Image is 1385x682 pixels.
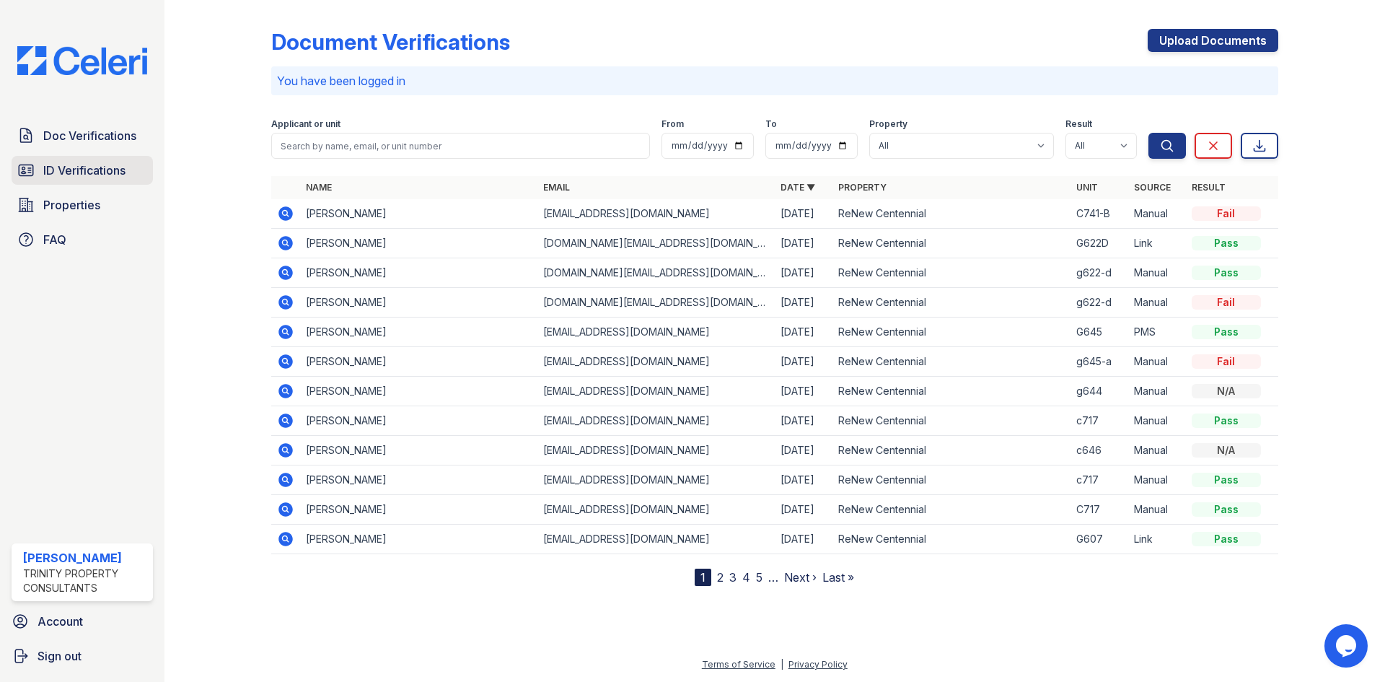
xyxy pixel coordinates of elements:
label: To [765,118,777,130]
div: N/A [1192,384,1261,398]
td: [EMAIL_ADDRESS][DOMAIN_NAME] [537,199,775,229]
td: ReNew Centennial [832,288,1070,318]
td: [PERSON_NAME] [300,258,537,288]
td: ReNew Centennial [832,406,1070,436]
td: C717 [1070,495,1128,525]
a: 2 [717,570,724,585]
a: Source [1134,182,1171,193]
td: [PERSON_NAME] [300,465,537,495]
td: g622-d [1070,258,1128,288]
td: Link [1128,525,1186,554]
td: C741-B [1070,199,1128,229]
a: Next › [784,570,817,585]
a: ID Verifications [12,156,153,185]
div: 1 [695,569,711,586]
td: Link [1128,229,1186,258]
td: [EMAIL_ADDRESS][DOMAIN_NAME] [537,347,775,377]
td: ReNew Centennial [832,436,1070,465]
td: [PERSON_NAME] [300,377,537,406]
div: Pass [1192,473,1261,487]
span: Account [38,613,83,630]
td: [PERSON_NAME] [300,525,537,554]
a: Privacy Policy [788,659,848,670]
td: [EMAIL_ADDRESS][DOMAIN_NAME] [537,406,775,436]
td: [DATE] [775,288,832,318]
td: [DATE] [775,525,832,554]
span: Sign out [38,647,82,665]
td: [DATE] [775,258,832,288]
td: [EMAIL_ADDRESS][DOMAIN_NAME] [537,377,775,406]
span: … [768,569,778,586]
div: | [781,659,783,670]
div: Pass [1192,414,1261,428]
div: Pass [1192,236,1261,250]
td: Manual [1128,199,1186,229]
td: ReNew Centennial [832,199,1070,229]
td: PMS [1128,318,1186,347]
a: Property [838,182,887,193]
td: ReNew Centennial [832,525,1070,554]
td: g622-d [1070,288,1128,318]
a: Terms of Service [702,659,775,670]
td: [DATE] [775,406,832,436]
a: Date ▼ [781,182,815,193]
label: Property [869,118,907,130]
td: Manual [1128,436,1186,465]
div: Document Verifications [271,29,510,55]
td: G645 [1070,318,1128,347]
td: Manual [1128,377,1186,406]
td: [DATE] [775,347,832,377]
td: [DATE] [775,377,832,406]
td: [DATE] [775,465,832,495]
td: [DATE] [775,318,832,347]
td: [EMAIL_ADDRESS][DOMAIN_NAME] [537,495,775,525]
td: Manual [1128,406,1186,436]
td: ReNew Centennial [832,495,1070,525]
p: You have been logged in [277,72,1272,89]
a: Properties [12,191,153,219]
td: [PERSON_NAME] [300,229,537,258]
a: Upload Documents [1148,29,1278,52]
span: ID Verifications [43,162,126,179]
td: [PERSON_NAME] [300,288,537,318]
td: [DOMAIN_NAME][EMAIL_ADDRESS][DOMAIN_NAME] [537,258,775,288]
label: Result [1065,118,1092,130]
a: Sign out [6,642,159,670]
div: Fail [1192,295,1261,310]
a: 5 [756,570,762,585]
a: 4 [742,570,750,585]
a: Account [6,607,159,636]
span: FAQ [43,231,66,248]
td: [EMAIL_ADDRESS][DOMAIN_NAME] [537,318,775,347]
td: [DOMAIN_NAME][EMAIL_ADDRESS][DOMAIN_NAME] [537,288,775,318]
td: [PERSON_NAME] [300,199,537,229]
td: [DOMAIN_NAME][EMAIL_ADDRESS][DOMAIN_NAME] [537,229,775,258]
td: g644 [1070,377,1128,406]
span: Doc Verifications [43,127,136,144]
td: c717 [1070,465,1128,495]
iframe: chat widget [1324,624,1371,668]
td: Manual [1128,495,1186,525]
td: Manual [1128,465,1186,495]
div: Pass [1192,532,1261,546]
img: CE_Logo_Blue-a8612792a0a2168367f1c8372b55b34899dd931a85d93a1a3d3e32e68fde9ad4.png [6,46,159,75]
td: [PERSON_NAME] [300,347,537,377]
div: Fail [1192,206,1261,221]
td: G622D [1070,229,1128,258]
td: Manual [1128,288,1186,318]
div: [PERSON_NAME] [23,549,147,567]
div: Pass [1192,502,1261,517]
label: Applicant or unit [271,118,340,130]
td: ReNew Centennial [832,318,1070,347]
td: c646 [1070,436,1128,465]
td: G607 [1070,525,1128,554]
td: [PERSON_NAME] [300,406,537,436]
td: [DATE] [775,436,832,465]
a: Unit [1076,182,1098,193]
td: [EMAIL_ADDRESS][DOMAIN_NAME] [537,465,775,495]
td: Manual [1128,347,1186,377]
td: [DATE] [775,229,832,258]
a: Email [543,182,570,193]
div: Pass [1192,266,1261,280]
